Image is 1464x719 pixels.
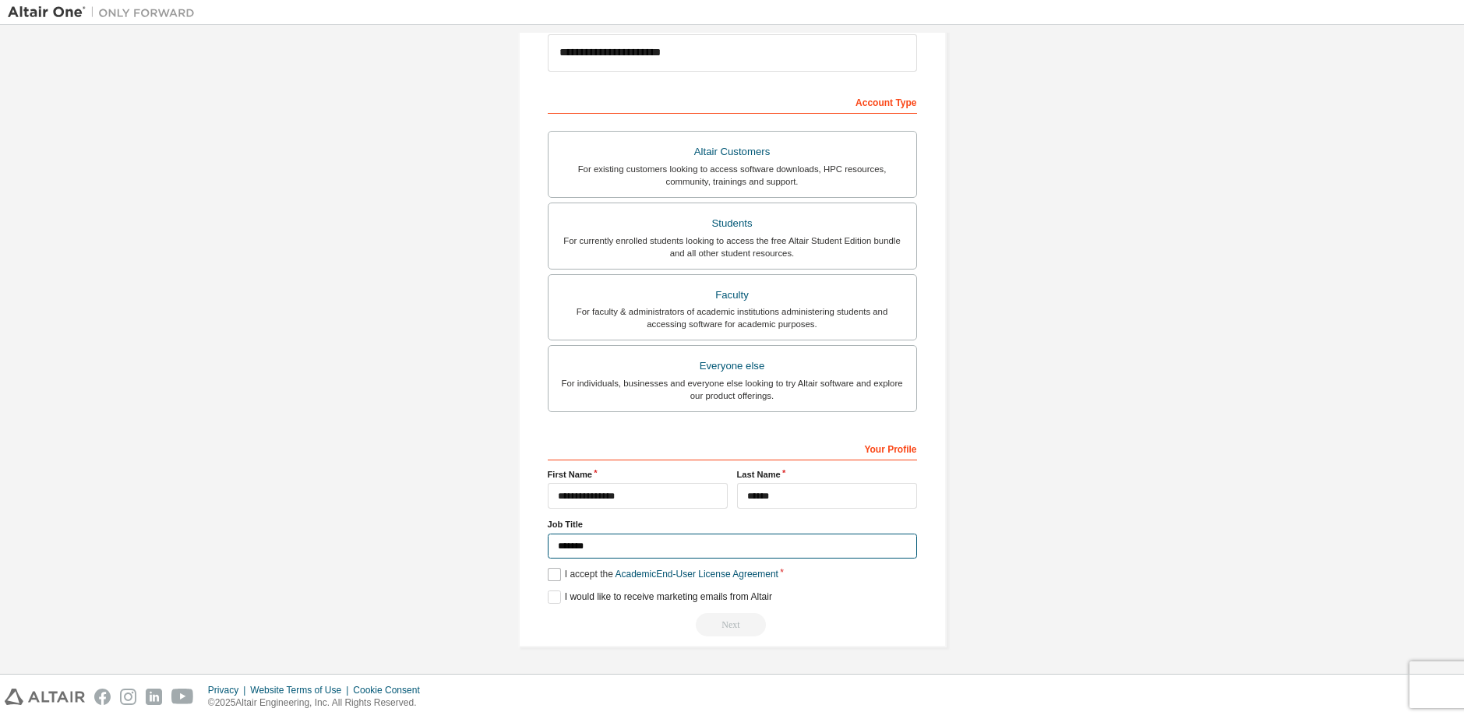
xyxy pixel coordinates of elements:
img: linkedin.svg [146,689,162,705]
label: Last Name [737,468,917,481]
div: Students [558,213,907,234]
div: For existing customers looking to access software downloads, HPC resources, community, trainings ... [558,163,907,188]
label: I would like to receive marketing emails from Altair [548,590,772,604]
p: © 2025 Altair Engineering, Inc. All Rights Reserved. [208,696,429,710]
div: Website Terms of Use [250,684,353,696]
div: Faculty [558,284,907,306]
div: Privacy [208,684,250,696]
div: Altair Customers [558,141,907,163]
div: Account Type [548,89,917,114]
img: instagram.svg [120,689,136,705]
img: Altair One [8,5,203,20]
div: For individuals, businesses and everyone else looking to try Altair software and explore our prod... [558,377,907,402]
label: Job Title [548,518,917,530]
img: facebook.svg [94,689,111,705]
div: For currently enrolled students looking to access the free Altair Student Edition bundle and all ... [558,234,907,259]
div: Read and acccept EULA to continue [548,613,917,636]
img: altair_logo.svg [5,689,85,705]
div: Your Profile [548,435,917,460]
div: Everyone else [558,355,907,377]
div: For faculty & administrators of academic institutions administering students and accessing softwa... [558,305,907,330]
a: Academic End-User License Agreement [616,569,778,580]
label: I accept the [548,568,778,581]
div: Cookie Consent [353,684,429,696]
label: First Name [548,468,728,481]
img: youtube.svg [171,689,194,705]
